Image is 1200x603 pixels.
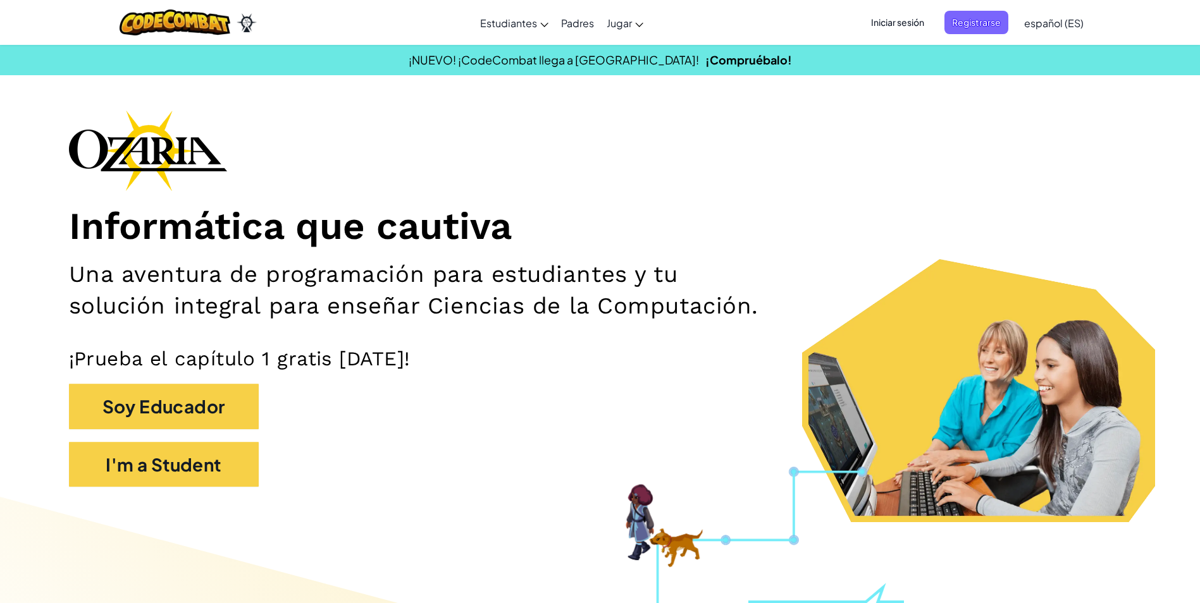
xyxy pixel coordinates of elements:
a: ¡Compruébalo! [705,52,792,67]
a: español (ES) [1018,6,1090,40]
p: ¡Prueba el capítulo 1 gratis [DATE]! [69,346,1132,371]
button: Soy Educador [69,384,259,429]
a: Estudiantes [474,6,555,40]
a: Jugar [600,6,650,40]
span: ¡NUEVO! ¡CodeCombat llega a [GEOGRAPHIC_DATA]! [409,52,699,67]
h1: Informática que cautiva [69,204,1132,250]
a: Padres [555,6,600,40]
button: Registrarse [944,11,1008,34]
img: Ozaria [237,13,257,32]
img: CodeCombat logo [120,9,230,35]
span: Estudiantes [480,16,537,30]
span: Jugar [607,16,632,30]
img: Ozaria branding logo [69,110,227,191]
span: español (ES) [1024,16,1084,30]
button: Iniciar sesión [863,11,932,34]
h2: Una aventura de programación para estudiantes y tu solución integral para enseñar Ciencias de la ... [69,259,781,321]
button: I'm a Student [69,442,259,487]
